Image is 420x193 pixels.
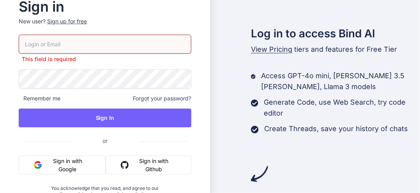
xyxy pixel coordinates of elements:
span: Forgot your password? [133,95,191,102]
p: This field is required [19,55,191,63]
input: Login or Email [19,35,191,54]
span: View Pricing [251,45,292,53]
button: Sign in with Google [19,156,106,174]
p: Create Threads, save your history of chats [264,123,408,134]
p: Generate Code, use Web Search, try code editor [264,97,420,119]
button: Sign in with Github [106,156,191,174]
span: or [71,131,139,150]
img: google [34,161,42,169]
img: github [121,161,129,169]
p: Access GPT-4o mini, [PERSON_NAME] 3.5 [PERSON_NAME], Llama 3 models [261,70,420,92]
h2: Sign in [19,0,191,13]
p: tiers and features for Free Tier [251,44,420,55]
div: Sign up for free [47,18,87,25]
h2: Log in to access Bind AI [251,25,420,42]
button: Sign In [19,109,191,127]
p: New user? [19,18,191,35]
img: arrow [251,165,268,182]
span: Remember me [19,95,60,102]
